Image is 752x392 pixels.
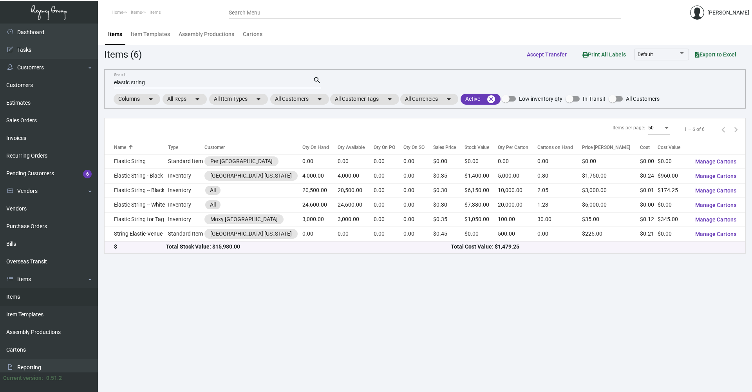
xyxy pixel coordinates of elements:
td: 500.00 [498,227,537,241]
mat-icon: arrow_drop_down [444,94,454,104]
td: $1,750.00 [582,169,640,183]
td: 0.00 [302,227,338,241]
div: Items (6) [104,47,142,62]
mat-icon: arrow_drop_down [385,94,394,104]
mat-icon: arrow_drop_down [193,94,202,104]
div: Qty On PO [374,144,395,151]
td: 0.00 [403,227,433,241]
td: 30.00 [537,212,582,227]
td: 2.05 [537,183,582,198]
span: Print All Labels [582,51,626,58]
div: [PERSON_NAME] [707,9,749,17]
span: Items [150,10,161,15]
td: $0.35 [433,169,465,183]
div: Price [PERSON_NAME] [582,144,640,151]
div: Qty On SO [403,144,425,151]
td: Elastic String for Tag [105,212,168,227]
td: $6,000.00 [582,198,640,212]
button: Manage Cartons [689,198,743,212]
td: $0.30 [433,198,465,212]
td: $225.00 [582,227,640,241]
span: 50 [648,125,654,131]
div: Sales Price [433,144,456,151]
div: Sales Price [433,144,465,151]
mat-icon: arrow_drop_down [315,94,324,104]
button: Manage Cartons [689,183,743,198]
td: $6,150.00 [465,183,498,198]
span: Manage Cartons [695,158,736,165]
div: Cartons on Hand [537,144,582,151]
td: 1.23 [537,198,582,212]
td: $0.00 [658,154,689,169]
td: $0.01 [640,183,658,198]
td: $0.00 [640,154,658,169]
td: Standard Item [168,154,204,169]
mat-chip: All Customers [270,94,329,105]
div: Moxy [GEOGRAPHIC_DATA] [210,215,278,223]
td: String Elastic-Venue [105,227,168,241]
td: $0.00 [658,227,689,241]
td: 0.00 [374,227,404,241]
td: $0.00 [433,154,465,169]
td: 0.00 [403,198,433,212]
td: 24,600.00 [302,198,338,212]
div: Cost [640,144,650,151]
td: 0.00 [403,183,433,198]
mat-icon: arrow_drop_down [254,94,263,104]
div: Assembly Productions [179,30,234,38]
div: 1 – 6 of 6 [684,126,705,133]
td: 24,600.00 [338,198,373,212]
td: 0.00 [374,212,404,227]
td: $0.00 [465,227,498,241]
td: 4,000.00 [302,169,338,183]
th: Customer [204,140,302,154]
span: Manage Cartons [695,187,736,194]
td: 0.00 [403,154,433,169]
td: Elastic String - Black [105,169,168,183]
button: Manage Cartons [689,212,743,227]
td: 20,500.00 [302,183,338,198]
div: Qty On Hand [302,144,338,151]
div: Cost Value [658,144,680,151]
div: Cartons on Hand [537,144,573,151]
td: 0.00 [403,169,433,183]
td: 0.00 [498,154,537,169]
div: Qty Per Carton [498,144,528,151]
td: $35.00 [582,212,640,227]
mat-select: Items per page: [648,125,670,131]
div: $ [114,243,166,251]
td: $345.00 [658,212,689,227]
td: 0.00 [537,154,582,169]
td: 3,000.00 [302,212,338,227]
td: 10,000.00 [498,183,537,198]
span: Items [131,10,142,15]
div: Price [PERSON_NAME] [582,144,630,151]
mat-chip: Active [461,94,501,105]
td: Elastic String -- Black [105,183,168,198]
div: Type [168,144,178,151]
div: Name [114,144,168,151]
td: 0.00 [338,154,373,169]
td: 0.00 [374,154,404,169]
td: Elastic String [105,154,168,169]
mat-icon: arrow_drop_down [146,94,155,104]
td: Inventory [168,212,204,227]
div: Qty On Hand [302,144,329,151]
span: Default [638,52,653,57]
div: [GEOGRAPHIC_DATA] [US_STATE] [210,172,292,180]
div: Stock Value [465,144,498,151]
td: $174.25 [658,183,689,198]
span: In Transit [583,94,606,103]
td: $1,050.00 [465,212,498,227]
button: Manage Cartons [689,227,743,241]
td: $0.00 [465,154,498,169]
span: Manage Cartons [695,231,736,237]
td: 0.80 [537,169,582,183]
mat-icon: cancel [486,94,496,104]
td: Inventory [168,183,204,198]
span: Export to Excel [695,51,736,58]
td: $0.30 [433,183,465,198]
div: Items per page: [613,124,645,131]
mat-chip: All [205,186,221,195]
td: Standard Item [168,227,204,241]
